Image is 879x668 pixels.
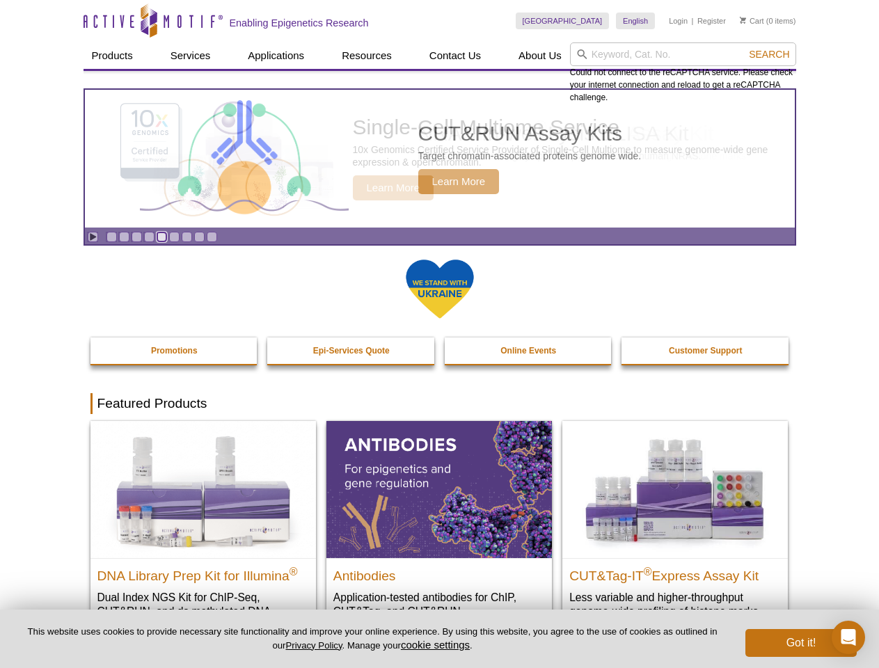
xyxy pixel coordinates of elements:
sup: ® [644,565,652,577]
a: Privacy Policy [285,640,342,651]
img: DNA Library Prep Kit for Illumina [90,421,316,557]
img: All Antibodies [326,421,552,557]
p: This website uses cookies to provide necessary site functionality and improve your online experie... [22,626,722,652]
a: Go to slide 9 [207,232,217,242]
h2: Antibodies [333,562,545,583]
a: Go to slide 1 [106,232,117,242]
button: Got it! [745,629,857,657]
a: Online Events [445,337,613,364]
strong: Promotions [151,346,198,356]
strong: Online Events [500,346,556,356]
div: Open Intercom Messenger [832,621,865,654]
h2: DNA Library Prep Kit for Illumina [97,562,309,583]
a: Go to slide 4 [144,232,155,242]
a: Login [669,16,688,26]
a: Promotions [90,337,259,364]
a: About Us [510,42,570,69]
a: Toggle autoplay [88,232,98,242]
img: CUT&Tag-IT® Express Assay Kit [562,421,788,557]
a: Go to slide 5 [157,232,167,242]
h2: CUT&Tag-IT Express Assay Kit [569,562,781,583]
sup: ® [290,565,298,577]
strong: Epi-Services Quote [313,346,390,356]
a: All Antibodies Antibodies Application-tested antibodies for ChIP, CUT&Tag, and CUT&RUN. [326,421,552,632]
a: Services [162,42,219,69]
p: Application-tested antibodies for ChIP, CUT&Tag, and CUT&RUN. [333,590,545,619]
p: Less variable and higher-throughput genome-wide profiling of histone marks​. [569,590,781,619]
a: Register [697,16,726,26]
img: We Stand With Ukraine [405,258,475,320]
a: Products [84,42,141,69]
a: [GEOGRAPHIC_DATA] [516,13,610,29]
h2: Enabling Epigenetics Research [230,17,369,29]
a: English [616,13,655,29]
a: Customer Support [621,337,790,364]
input: Keyword, Cat. No. [570,42,796,66]
div: Could not connect to the reCAPTCHA service. Please check your internet connection and reload to g... [570,42,796,104]
a: Epi-Services Quote [267,337,436,364]
a: Go to slide 6 [169,232,180,242]
a: DNA Library Prep Kit for Illumina DNA Library Prep Kit for Illumina® Dual Index NGS Kit for ChIP-... [90,421,316,646]
a: Applications [239,42,312,69]
a: Go to slide 8 [194,232,205,242]
a: Go to slide 3 [132,232,142,242]
img: Your Cart [740,17,746,24]
strong: Customer Support [669,346,742,356]
a: CUT&Tag-IT® Express Assay Kit CUT&Tag-IT®Express Assay Kit Less variable and higher-throughput ge... [562,421,788,632]
p: Dual Index NGS Kit for ChIP-Seq, CUT&RUN, and ds methylated DNA assays. [97,590,309,633]
button: Search [745,48,793,61]
span: Search [749,49,789,60]
li: (0 items) [740,13,796,29]
a: Go to slide 7 [182,232,192,242]
a: Contact Us [421,42,489,69]
a: Go to slide 2 [119,232,129,242]
a: Resources [333,42,400,69]
li: | [692,13,694,29]
h2: Featured Products [90,393,789,414]
a: Cart [740,16,764,26]
button: cookie settings [401,639,470,651]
